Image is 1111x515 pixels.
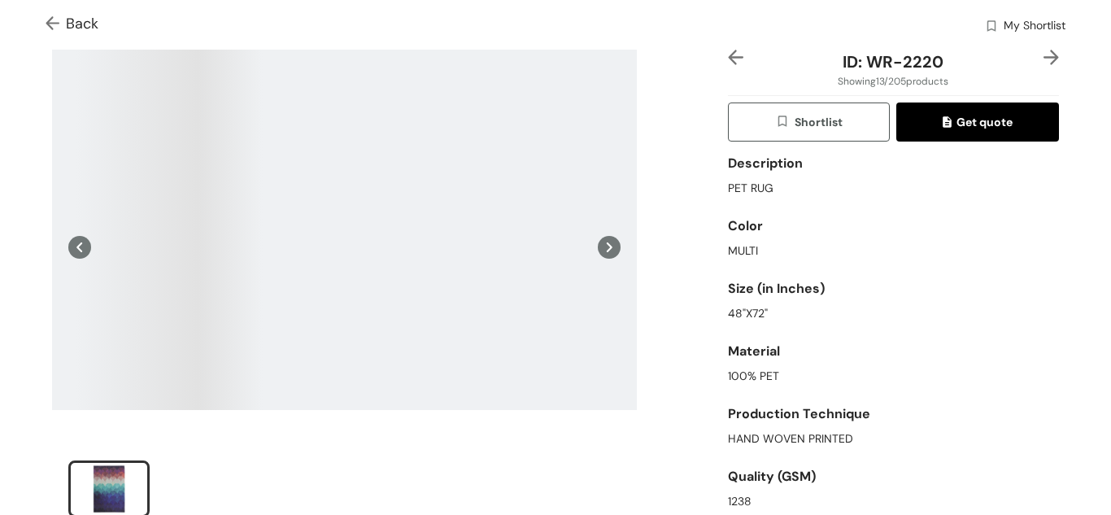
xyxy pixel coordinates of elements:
[728,398,1059,430] div: Production Technique
[728,368,1059,385] div: 100% PET
[943,113,1013,131] span: Get quote
[775,113,843,132] span: Shortlist
[1043,50,1059,65] img: right
[1004,17,1065,37] span: My Shortlist
[728,273,1059,305] div: Size (in Inches)
[728,305,1059,322] div: 48"X72"
[728,493,1059,510] div: 1238
[728,180,773,197] span: PET RUG
[728,460,1059,493] div: Quality (GSM)
[943,116,956,131] img: quote
[46,13,98,35] span: Back
[728,430,1059,447] div: HAND WOVEN PRINTED
[896,103,1059,142] button: quoteGet quote
[46,16,66,33] img: Go back
[728,210,1059,242] div: Color
[728,242,1059,260] div: MULTI
[838,74,948,89] span: Showing 13 / 205 products
[984,19,999,36] img: wishlist
[728,103,891,142] button: wishlistShortlist
[728,50,743,65] img: left
[843,51,943,72] span: ID: WR-2220
[728,335,1059,368] div: Material
[775,114,795,132] img: wishlist
[728,147,1059,180] div: Description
